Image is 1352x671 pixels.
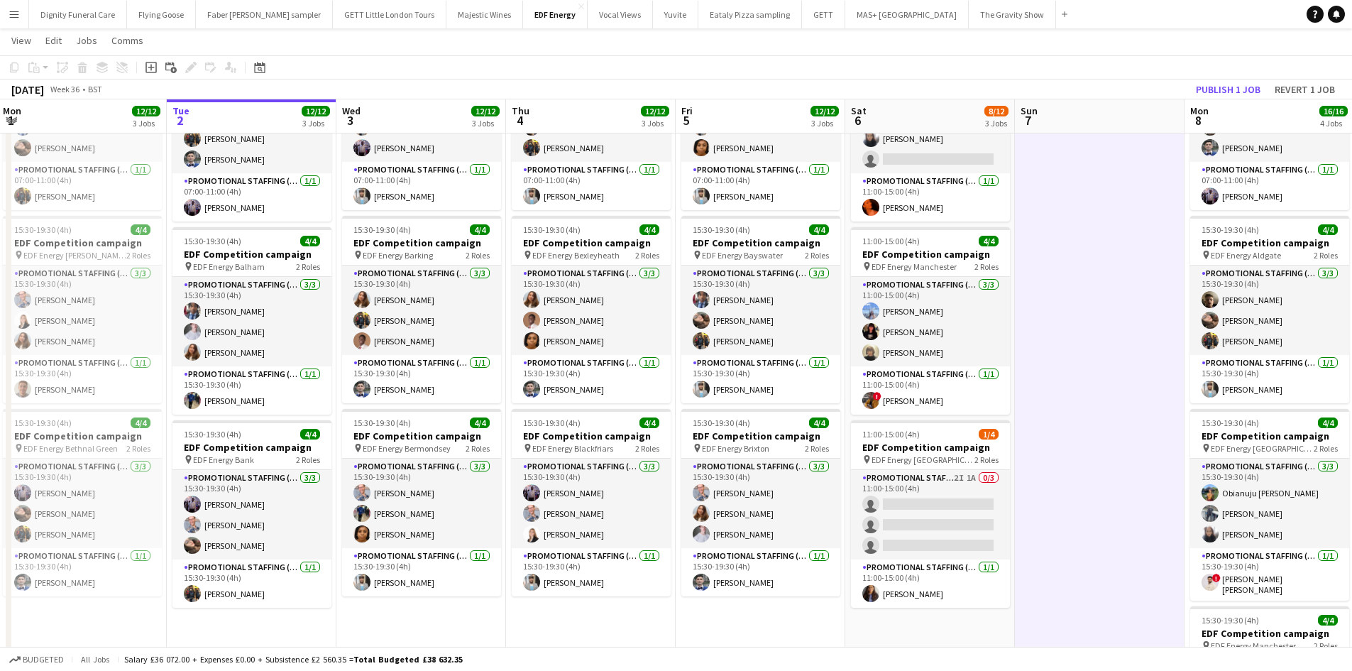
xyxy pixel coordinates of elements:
app-job-card: 15:30-19:30 (4h)4/4EDF Competition campaign EDF Energy Bank2 RolesPromotional Staffing (Flyering ... [172,420,331,608]
span: 15:30-19:30 (4h) [353,418,411,428]
app-card-role: Promotional Staffing (Team Leader)1/111:00-15:00 (4h)[PERSON_NAME] [851,560,1010,608]
span: 2 Roles [974,454,999,465]
app-job-card: 15:30-19:30 (4h)4/4EDF Competition campaign EDF Energy Bermondsey2 RolesPromotional Staffing (Fly... [342,409,501,596]
app-job-card: 15:30-19:30 (4h)4/4EDF Competition campaign EDF Energy [GEOGRAPHIC_DATA]2 RolesPromotional Staffi... [1190,409,1349,601]
span: ! [1212,574,1221,582]
div: 3 Jobs [985,118,1008,129]
span: EDF Energy Barking [363,250,433,261]
app-card-role: Promotional Staffing (Flyering Staff)3/315:30-19:30 (4h)[PERSON_NAME][PERSON_NAME][PERSON_NAME] [1190,266,1349,355]
button: GETT [802,1,845,28]
span: 2 Roles [466,443,490,454]
app-card-role: Promotional Staffing (Team Leader)1/115:30-19:30 (4h)[PERSON_NAME] [1190,355,1349,403]
span: 2 Roles [126,443,150,454]
app-card-role: Promotional Staffing (Team Leader)1/107:00-11:00 (4h)[PERSON_NAME] [3,162,162,210]
span: EDF Energy [GEOGRAPHIC_DATA] [872,454,974,465]
h3: EDF Competition campaign [681,236,840,249]
app-card-role: Promotional Staffing (Team Leader)1/107:00-11:00 (4h)[PERSON_NAME] [342,162,501,210]
span: 15:30-19:30 (4h) [523,418,581,428]
span: Total Budgeted £38 632.35 [353,654,463,665]
span: 1 [1,112,21,129]
span: EDF Energy Brixton [702,443,769,454]
span: Comms [111,34,143,47]
app-card-role: Promotional Staffing (Flyering Staff)3/315:30-19:30 (4h)[PERSON_NAME][PERSON_NAME][PERSON_NAME] [512,459,671,548]
span: 15:30-19:30 (4h) [523,224,581,235]
app-card-role: Promotional Staffing (Flyering Staff)3/315:30-19:30 (4h)[PERSON_NAME][PERSON_NAME][PERSON_NAME] [342,459,501,548]
span: 2 Roles [974,261,999,272]
div: 3 Jobs [472,118,499,129]
span: 12/12 [810,106,839,116]
span: EDF Energy Bethnal Green [23,443,118,454]
span: 8/12 [984,106,1008,116]
app-card-role: Promotional Staffing (Flyering Staff)3/315:30-19:30 (4h)[PERSON_NAME][PERSON_NAME][PERSON_NAME] [3,459,162,548]
span: 2 Roles [805,250,829,261]
span: 2 Roles [466,250,490,261]
app-card-role: Promotional Staffing (Team Leader)1/107:00-11:00 (4h)[PERSON_NAME] [172,173,331,222]
span: 11:00-15:00 (4h) [862,429,920,440]
app-job-card: 15:30-19:30 (4h)4/4EDF Competition campaign EDF Energy Aldgate2 RolesPromotional Staffing (Flyeri... [1190,216,1349,403]
app-card-role: Promotional Staffing (Flyering Staff)3/315:30-19:30 (4h)[PERSON_NAME][PERSON_NAME][PERSON_NAME] [3,266,162,355]
span: 2 Roles [635,250,659,261]
span: 4/4 [639,418,659,428]
button: Yuvite [653,1,698,28]
span: 2 Roles [126,250,150,261]
h3: EDF Competition campaign [342,236,501,249]
app-card-role: Promotional Staffing (Flyering Staff)3/315:30-19:30 (4h)[PERSON_NAME][PERSON_NAME][PERSON_NAME] [512,266,671,355]
h3: EDF Competition campaign [1190,627,1349,640]
button: Revert 1 job [1269,80,1341,99]
div: 15:30-19:30 (4h)4/4EDF Competition campaign EDF Energy Balham2 RolesPromotional Staffing (Flyerin... [172,227,331,415]
h3: EDF Competition campaign [3,236,162,249]
span: Wed [342,104,361,117]
span: 5 [679,112,693,129]
app-card-role: Promotional Staffing (Team Leader)1/115:30-19:30 (4h)[PERSON_NAME] [3,355,162,403]
span: 2 [170,112,189,129]
span: 15:30-19:30 (4h) [184,429,241,440]
span: 1/4 [979,429,999,440]
app-card-role: Promotional Staffing (Team Leader)1/115:30-19:30 (4h)[PERSON_NAME] [342,355,501,403]
span: EDF Energy Aldgate [1211,250,1281,261]
span: EDF Energy [PERSON_NAME][GEOGRAPHIC_DATA] [23,250,126,261]
span: 7 [1018,112,1038,129]
app-job-card: 11:00-15:00 (4h)4/4EDF Competition campaign EDF Energy Manchester2 RolesPromotional Staffing (Fly... [851,227,1010,415]
span: ! [873,392,881,400]
span: 15:30-19:30 (4h) [14,418,72,428]
app-job-card: 15:30-19:30 (4h)4/4EDF Competition campaign EDF Energy Blackfriars2 RolesPromotional Staffing (Fl... [512,409,671,596]
div: [DATE] [11,82,44,97]
app-job-card: 11:00-15:00 (4h)1/4EDF Competition campaign EDF Energy [GEOGRAPHIC_DATA]2 RolesPromotional Staffi... [851,420,1010,608]
app-card-role: Promotional Staffing (Team Leader)1/107:00-11:00 (4h)[PERSON_NAME] [1190,162,1349,210]
span: 4/4 [809,224,829,235]
app-card-role: Promotional Staffing (Team Leader)1/115:30-19:30 (4h)[PERSON_NAME] [512,548,671,596]
app-job-card: 15:30-19:30 (4h)4/4EDF Competition campaign EDF Energy [PERSON_NAME][GEOGRAPHIC_DATA]2 RolesPromo... [3,216,162,403]
h3: EDF Competition campaign [172,248,331,261]
span: 15:30-19:30 (4h) [1202,615,1259,626]
button: Budgeted [7,652,66,667]
app-card-role: Promotional Staffing (Team Leader)1/115:30-19:30 (4h)[PERSON_NAME] [3,548,162,596]
app-card-role: Promotional Staffing (Team Leader)1/115:30-19:30 (4h)[PERSON_NAME] [172,366,331,415]
h3: EDF Competition campaign [512,430,671,442]
app-job-card: 15:30-19:30 (4h)4/4EDF Competition campaign EDF Energy Bethnal Green2 RolesPromotional Staffing (... [3,409,162,596]
span: Jobs [76,34,97,47]
span: Sun [1021,104,1038,117]
span: 2 Roles [296,454,320,465]
span: 4/4 [979,236,999,246]
app-job-card: 15:30-19:30 (4h)4/4EDF Competition campaign EDF Energy Brixton2 RolesPromotional Staffing (Flyeri... [681,409,840,596]
app-job-card: 15:30-19:30 (4h)4/4EDF Competition campaign EDF Energy Barking2 RolesPromotional Staffing (Flyeri... [342,216,501,403]
span: 11:00-15:00 (4h) [862,236,920,246]
div: 3 Jobs [133,118,160,129]
span: 4/4 [300,236,320,246]
div: 15:30-19:30 (4h)4/4EDF Competition campaign EDF Energy Bexleyheath2 RolesPromotional Staffing (Fl... [512,216,671,403]
span: 2 Roles [296,261,320,272]
span: Thu [512,104,529,117]
app-job-card: 15:30-19:30 (4h)4/4EDF Competition campaign EDF Energy Bayswater2 RolesPromotional Staffing (Flye... [681,216,840,403]
button: Flying Goose [127,1,196,28]
span: 2 Roles [1314,640,1338,651]
span: EDF Energy Blackfriars [532,443,613,454]
button: Faber [PERSON_NAME] sampler [196,1,333,28]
